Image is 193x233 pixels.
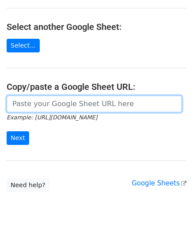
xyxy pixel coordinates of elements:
[149,191,193,233] iframe: Chat Widget
[7,81,186,92] h4: Copy/paste a Google Sheet URL:
[7,39,40,52] a: Select...
[132,179,186,187] a: Google Sheets
[7,96,182,112] input: Paste your Google Sheet URL here
[7,131,29,145] input: Next
[7,22,186,32] h4: Select another Google Sheet:
[7,178,49,192] a: Need help?
[7,114,97,121] small: Example: [URL][DOMAIN_NAME]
